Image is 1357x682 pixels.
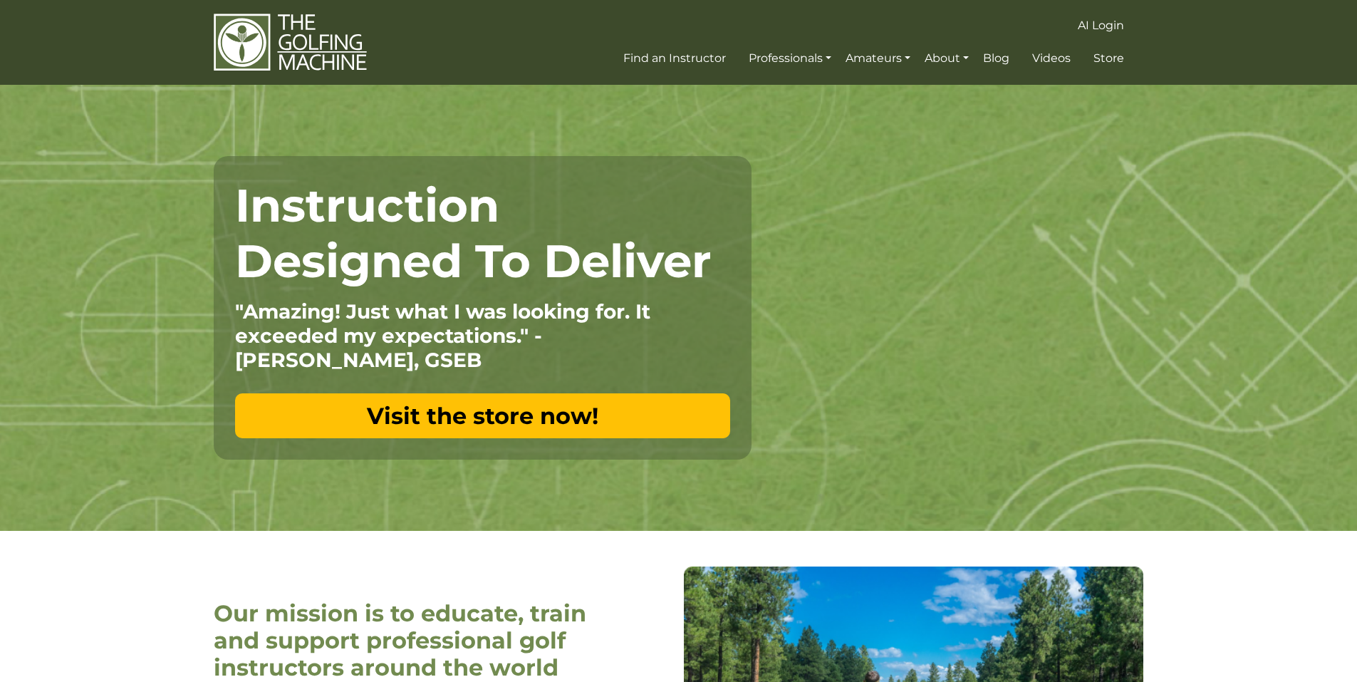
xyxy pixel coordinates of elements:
[1093,51,1124,65] span: Store
[979,46,1013,71] a: Blog
[1078,19,1124,32] span: AI Login
[235,393,730,438] a: Visit the store now!
[1090,46,1128,71] a: Store
[983,51,1009,65] span: Blog
[1074,13,1128,38] a: AI Login
[235,299,730,372] p: "Amazing! Just what I was looking for. It exceeded my expectations." - [PERSON_NAME], GSEB
[1032,51,1071,65] span: Videos
[620,46,729,71] a: Find an Instructor
[623,51,726,65] span: Find an Instructor
[842,46,914,71] a: Amateurs
[745,46,835,71] a: Professionals
[921,46,972,71] a: About
[1029,46,1074,71] a: Videos
[214,600,595,682] h2: Our mission is to educate, train and support professional golf instructors around the world
[235,177,730,289] h1: Instruction Designed To Deliver
[214,13,367,72] img: The Golfing Machine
